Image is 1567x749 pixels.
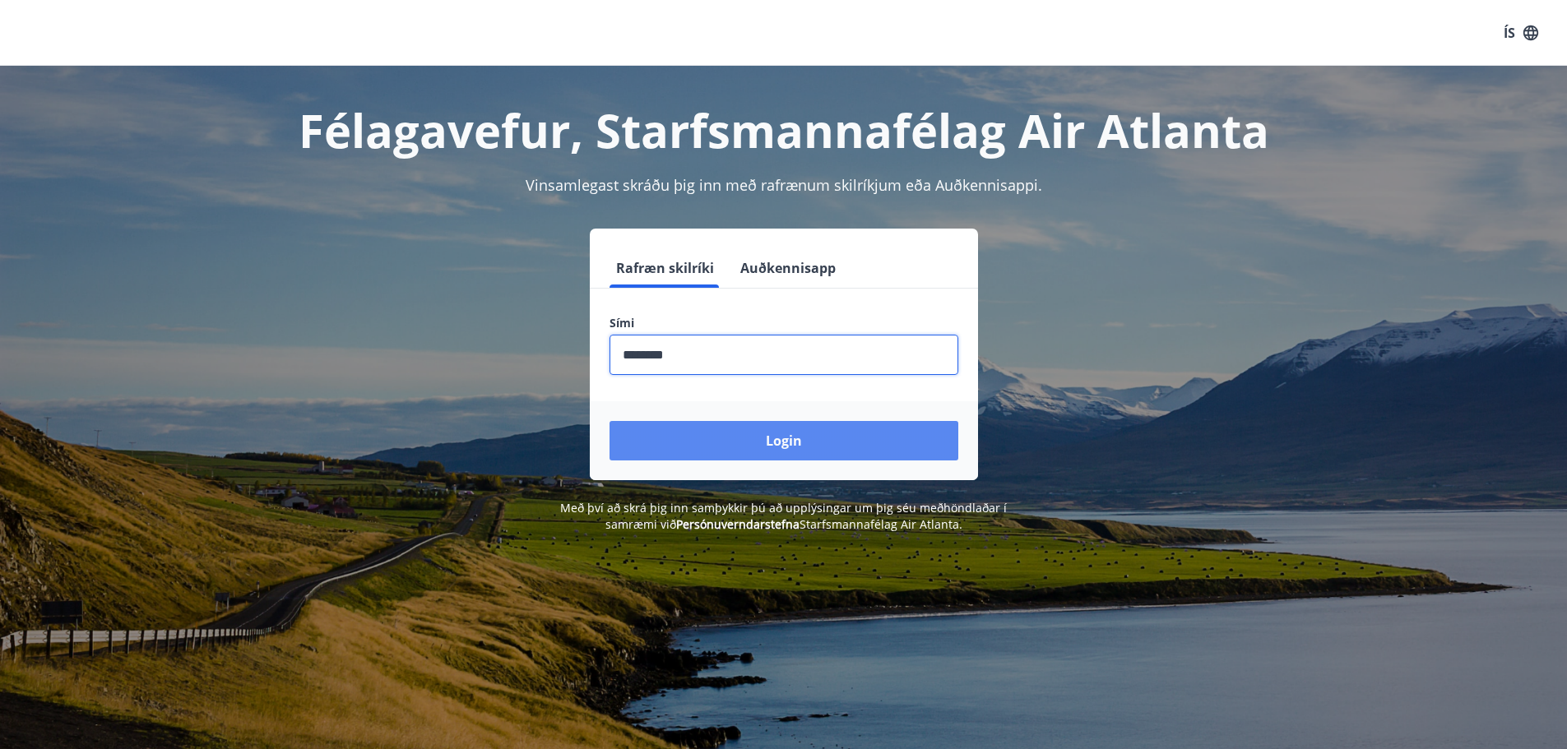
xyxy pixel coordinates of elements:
[610,315,958,331] label: Sími
[610,248,721,288] button: Rafræn skilríki
[676,516,800,532] a: Persónuverndarstefna
[560,500,1007,532] span: Með því að skrá þig inn samþykkir þú að upplýsingar um þig séu meðhöndlaðar í samræmi við Starfsm...
[734,248,842,288] button: Auðkennisapp
[526,175,1042,195] span: Vinsamlegast skráðu þig inn með rafrænum skilríkjum eða Auðkennisappi.
[1495,18,1547,48] button: ÍS
[211,99,1356,161] h1: Félagavefur, Starfsmannafélag Air Atlanta
[610,421,958,460] button: Login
